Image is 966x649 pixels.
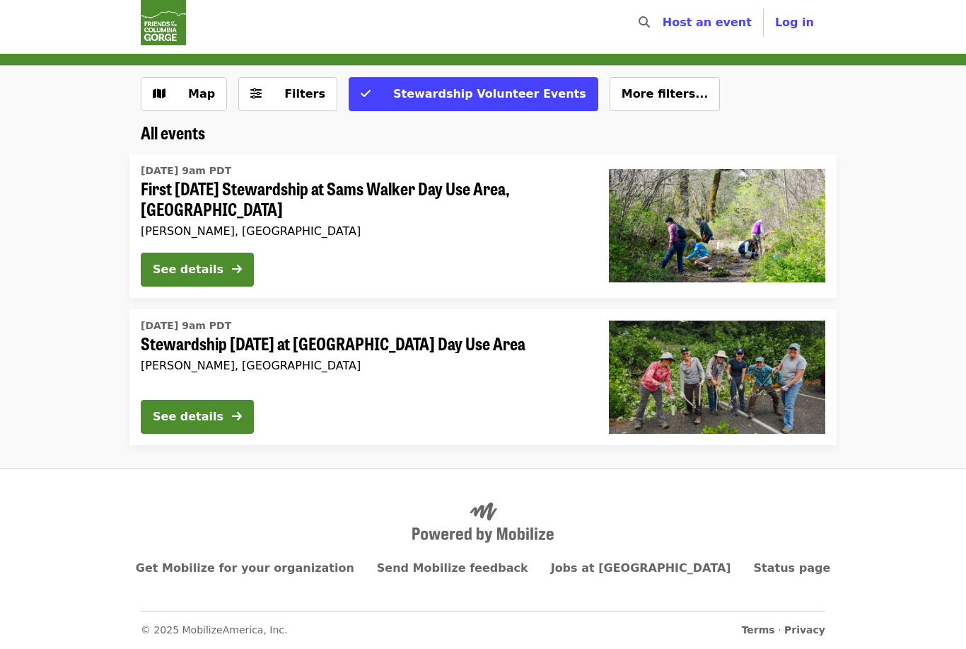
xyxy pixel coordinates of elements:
button: Filters (0 selected) [238,77,337,111]
img: First Saturday Stewardship at Sams Walker Day Use Area, WA organized by Friends Of The Columbia G... [609,169,825,282]
a: Send Mobilize feedback [377,561,528,575]
span: Stewardship Volunteer Events [393,87,586,100]
input: Search [658,6,670,40]
img: Powered by Mobilize [412,502,554,544]
i: arrow-right icon [232,410,242,423]
button: Log in [764,8,825,37]
nav: Secondary footer navigation [141,611,825,638]
span: Log in [775,16,814,29]
button: Show map view [141,77,227,111]
a: See details for "Stewardship Saturday at St. Cloud Day Use Area" [129,309,837,445]
span: All events [141,120,205,144]
button: See details [141,400,254,434]
time: [DATE] 9am PDT [141,318,231,333]
button: Stewardship Volunteer Events [349,77,598,111]
div: [PERSON_NAME], [GEOGRAPHIC_DATA] [141,224,586,238]
i: sliders-h icon [250,87,262,100]
a: Get Mobilize for your organization [136,561,354,575]
i: arrow-right icon [232,263,242,276]
button: More filters... [610,77,721,111]
div: [PERSON_NAME], [GEOGRAPHIC_DATA] [141,359,586,372]
time: [DATE] 9am PDT [141,163,231,178]
span: First [DATE] Stewardship at Sams Walker Day Use Area, [GEOGRAPHIC_DATA] [141,178,586,219]
span: · [742,623,825,638]
a: Privacy [784,624,825,636]
i: map icon [153,87,165,100]
span: © 2025 MobilizeAmerica, Inc. [141,624,288,636]
i: check icon [361,87,371,100]
button: See details [141,253,254,287]
img: Stewardship Saturday at St. Cloud Day Use Area organized by Friends Of The Columbia Gorge [609,321,825,434]
a: Host an event [663,16,752,29]
div: See details [153,408,223,425]
span: Filters [284,87,325,100]
span: More filters... [622,87,709,100]
i: search icon [639,16,650,29]
span: Stewardship [DATE] at [GEOGRAPHIC_DATA] Day Use Area [141,333,586,354]
div: See details [153,261,223,278]
a: Status page [754,561,831,575]
a: Jobs at [GEOGRAPHIC_DATA] [551,561,731,575]
a: See details for "First Saturday Stewardship at Sams Walker Day Use Area, WA" [129,154,837,298]
span: Map [188,87,215,100]
a: Terms [742,624,775,636]
nav: Primary footer navigation [141,560,825,577]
